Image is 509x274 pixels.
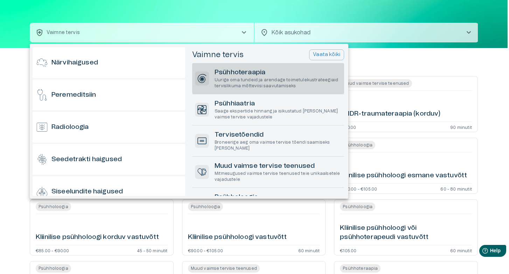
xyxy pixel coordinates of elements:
[215,99,341,109] h6: Psühhiaatria
[215,171,341,183] p: Mitmesugused vaimse tervise teenused teie unikaalsetele vajadustele
[215,193,341,202] h6: Psühholoogia
[192,50,244,60] h5: Vaimne tervis
[309,49,344,60] button: Vaata kõiki
[215,108,341,120] p: Saage ekspertide hinnang ja isikustatud [PERSON_NAME] vaimse tervise vajadustele
[51,187,123,197] h6: Siseelundite haigused
[51,123,89,132] h6: Radioloogia
[215,139,341,151] p: Broneerige aeg oma vaimse tervise tõendi saamiseks [PERSON_NAME]
[215,77,341,89] p: Uurige oma tundeid ja arendage toimetulekustrateegiaid tervislikuma mõtteviisi saavutamiseks
[51,58,98,68] h6: Närvihaigused
[215,68,341,77] h6: Psühhoteraapia
[454,242,509,262] iframe: Help widget launcher
[51,155,122,164] h6: Seedetrakti haigused
[313,51,340,59] p: Vaata kõiki
[215,130,341,140] h6: Tervisetõendid
[51,90,96,100] h6: Peremeditsiin
[215,162,341,171] h6: Muud vaimse tervise teenused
